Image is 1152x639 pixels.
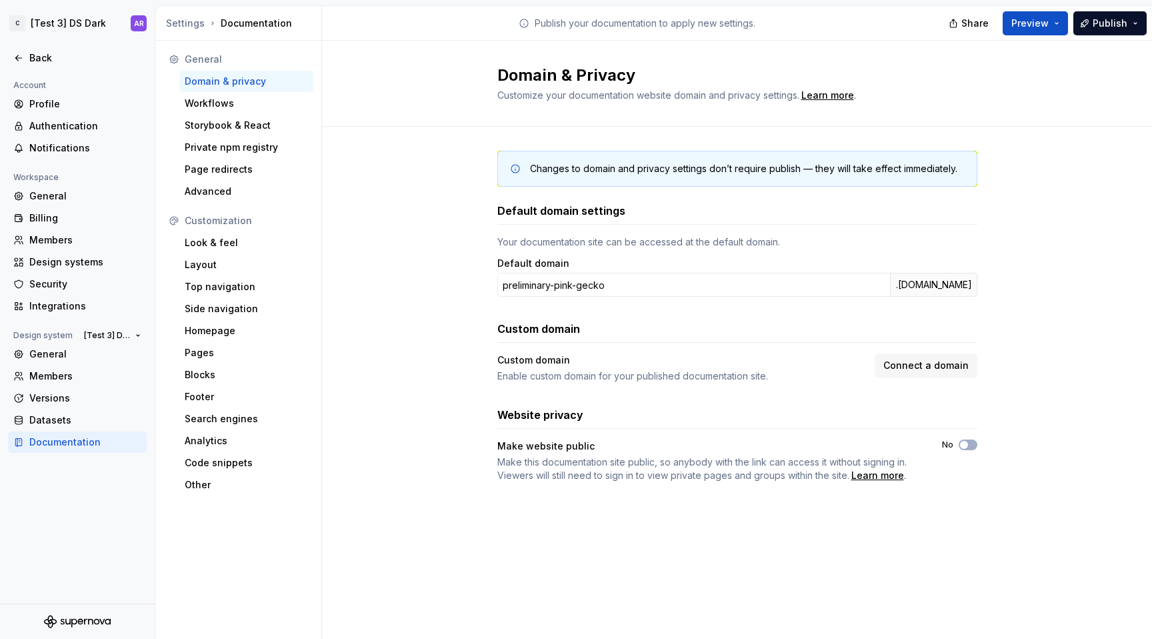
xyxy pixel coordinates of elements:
[29,119,141,133] div: Authentication
[185,390,308,404] div: Footer
[8,251,147,273] a: Design systems
[497,257,569,270] label: Default domain
[8,366,147,387] a: Members
[31,17,106,30] div: [Test 3] DS Dark
[535,17,755,30] p: Publish your documentation to apply new settings.
[179,408,313,430] a: Search engines
[179,232,313,253] a: Look & feel
[497,370,867,383] div: Enable custom domain for your published documentation site.
[134,18,144,29] div: AR
[1093,17,1127,30] span: Publish
[875,354,977,378] button: Connect a domain
[942,440,953,450] label: No
[8,137,147,159] a: Notifications
[851,469,904,482] a: Learn more
[185,236,308,249] div: Look & feel
[8,185,147,207] a: General
[29,255,141,269] div: Design systems
[185,434,308,448] div: Analytics
[8,229,147,251] a: Members
[44,615,111,628] svg: Supernova Logo
[29,392,141,405] div: Versions
[497,456,918,482] span: .
[185,346,308,360] div: Pages
[1011,17,1049,30] span: Preview
[179,342,313,364] a: Pages
[185,456,308,470] div: Code snippets
[29,97,141,111] div: Profile
[179,181,313,202] a: Advanced
[8,77,51,93] div: Account
[185,163,308,176] div: Page redirects
[185,324,308,338] div: Homepage
[185,478,308,492] div: Other
[801,89,854,102] div: Learn more
[179,115,313,136] a: Storybook & React
[185,97,308,110] div: Workflows
[185,75,308,88] div: Domain & privacy
[29,141,141,155] div: Notifications
[8,93,147,115] a: Profile
[29,414,141,427] div: Datasets
[185,258,308,271] div: Layout
[9,15,25,31] div: C
[29,370,141,383] div: Members
[166,17,316,30] div: Documentation
[8,47,147,69] a: Back
[1003,11,1068,35] button: Preview
[8,410,147,431] a: Datasets
[497,89,799,101] span: Customize your documentation website domain and privacy settings.
[185,368,308,382] div: Blocks
[29,211,141,225] div: Billing
[166,17,205,30] div: Settings
[8,388,147,409] a: Versions
[179,254,313,275] a: Layout
[185,141,308,154] div: Private npm registry
[890,273,977,297] div: .[DOMAIN_NAME]
[29,436,141,449] div: Documentation
[961,17,989,30] span: Share
[8,432,147,453] a: Documentation
[179,71,313,92] a: Domain & privacy
[179,276,313,297] a: Top navigation
[8,169,64,185] div: Workspace
[179,474,313,496] a: Other
[497,65,961,86] h2: Domain & Privacy
[497,354,867,367] div: Custom domain
[29,51,141,65] div: Back
[179,386,313,408] a: Footer
[179,137,313,158] a: Private npm registry
[179,320,313,342] a: Homepage
[179,298,313,319] a: Side navigation
[185,185,308,198] div: Advanced
[29,189,141,203] div: General
[185,280,308,293] div: Top navigation
[179,93,313,114] a: Workflows
[185,302,308,315] div: Side navigation
[497,440,918,453] div: Make website public
[179,364,313,386] a: Blocks
[497,456,907,481] span: Make this documentation site public, so anybody with the link can access it without signing in. V...
[29,348,141,361] div: General
[883,359,969,372] span: Connect a domain
[799,91,856,101] span: .
[530,162,957,175] div: Changes to domain and privacy settings don’t require publish — they will take effect immediately.
[3,9,152,38] button: C[Test 3] DS DarkAR
[942,11,997,35] button: Share
[8,295,147,317] a: Integrations
[29,277,141,291] div: Security
[29,299,141,313] div: Integrations
[179,430,313,452] a: Analytics
[185,119,308,132] div: Storybook & React
[497,203,625,219] h3: Default domain settings
[179,452,313,474] a: Code snippets
[497,235,977,249] div: Your documentation site can be accessed at the default domain.
[185,214,308,227] div: Customization
[497,321,580,337] h3: Custom domain
[179,159,313,180] a: Page redirects
[84,330,130,341] span: [Test 3] DS Dark
[8,273,147,295] a: Security
[185,412,308,426] div: Search engines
